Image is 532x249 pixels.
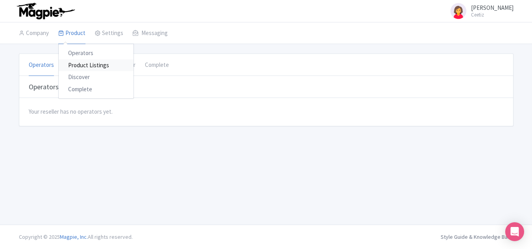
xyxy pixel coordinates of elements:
a: Product Listings [59,59,133,72]
img: logo-ab69f6fb50320c5b225c76a69d11143b.png [15,2,76,20]
a: Settings [95,22,123,44]
span: Magpie, Inc. [60,233,88,240]
a: Complete [145,54,169,76]
h3: Operators [29,83,59,91]
a: Operators [59,47,133,59]
a: Company [19,22,49,44]
div: Copyright © 2025 All rights reserved. [14,233,137,241]
a: Complete [59,83,133,96]
img: avatar_key_member-9c1dde93af8b07d7383eb8b5fb890c87.png [449,2,468,20]
div: Open Intercom Messenger [505,222,524,241]
a: Discover [59,71,133,83]
a: Operators [29,54,54,76]
a: Messaging [133,22,168,44]
a: [PERSON_NAME] Ceetiz [444,2,513,20]
small: Ceetiz [471,12,513,17]
div: Your reseller has no operators yet. [19,98,513,126]
a: Product [58,22,85,44]
a: Style Guide & Knowledge Base [441,233,513,240]
span: [PERSON_NAME] [471,4,513,11]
